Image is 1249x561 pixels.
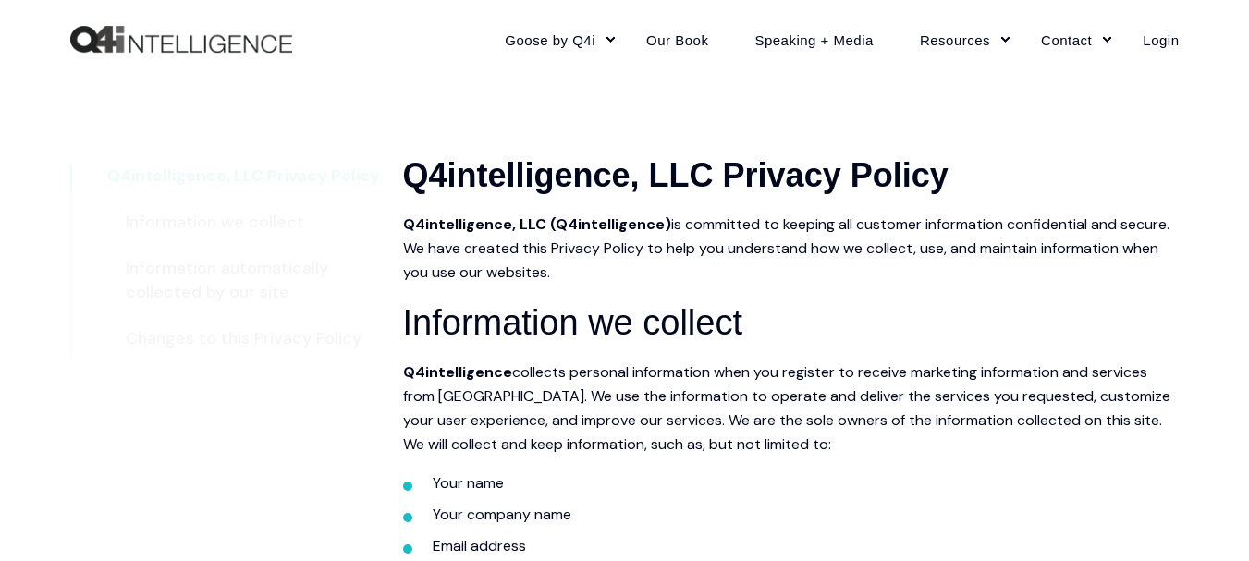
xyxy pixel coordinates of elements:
img: Q4intelligence, LLC logo [70,26,292,54]
li: Your company name [433,503,1180,527]
a: Q4intelligence, LLC Privacy Policy [89,152,398,199]
strong: Q4intelligence, LLC (Q4intelligence) [403,214,671,234]
h1: Q4intelligence, LLC Privacy Policy [403,23,1180,198]
a: Information we collect [107,199,323,245]
a: Information automatically collected by our site [107,245,403,315]
a: Back to Home [70,26,292,54]
strong: Q4intelligence [403,362,512,382]
p: is committed to keeping all customer information confidential and secure. We have created this Pr... [403,213,1180,285]
p: collects personal information when you register to receive marketing information and services fro... [403,360,1180,457]
li: Your name [433,471,1180,495]
a: Changes to this Privacy Policy [107,315,380,361]
li: Email address [433,534,1180,558]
